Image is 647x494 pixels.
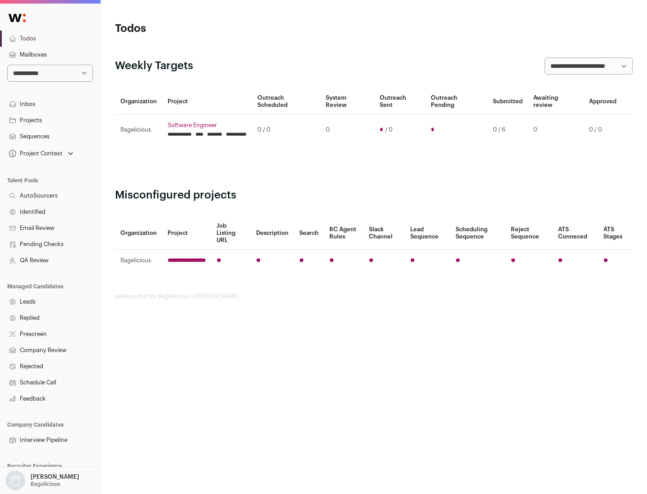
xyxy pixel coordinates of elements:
th: Reject Sequence [505,217,553,250]
th: Job Listing URL [211,217,251,250]
th: Organization [115,217,162,250]
th: Lead Sequence [405,217,450,250]
td: 0 [320,115,374,146]
th: Outreach Pending [425,89,487,115]
span: / 0 [385,126,393,133]
p: [PERSON_NAME] [31,473,79,481]
th: Search [294,217,324,250]
button: Open dropdown [4,471,81,490]
th: Project [162,217,211,250]
p: Bagelicious [31,481,60,488]
th: System Review [320,89,374,115]
th: Organization [115,89,162,115]
h2: Misconfigured projects [115,188,633,203]
td: Bagelicious [115,115,162,146]
td: 0 / 0 [584,115,622,146]
th: Outreach Scheduled [252,89,320,115]
div: Project Context [7,150,62,157]
th: Submitted [487,89,528,115]
th: ATS Conneced [553,217,598,250]
th: Slack Channel [363,217,405,250]
img: Wellfound [4,9,31,27]
td: Bagelicious [115,250,162,272]
td: 0 [528,115,584,146]
th: Scheduling Sequence [450,217,505,250]
td: 0 / 0 [252,115,320,146]
th: Outreach Sent [374,89,426,115]
img: nopic.png [5,471,25,490]
th: ATS Stages [598,217,633,250]
th: RC Agent Rules [324,217,363,250]
button: Open dropdown [7,147,75,160]
th: Project [162,89,252,115]
h2: Weekly Targets [115,59,193,73]
h1: Todos [115,22,288,36]
th: Description [251,217,294,250]
a: Software Engineer [168,122,247,129]
td: 0 / 6 [487,115,528,146]
th: Approved [584,89,622,115]
th: Awaiting review [528,89,584,115]
footer: wellfound:ai for Bagelicious - [PERSON_NAME] [115,293,633,300]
